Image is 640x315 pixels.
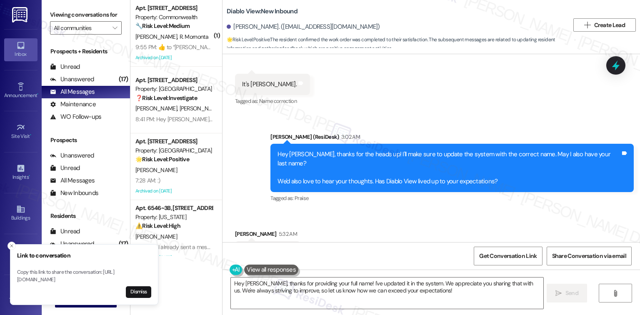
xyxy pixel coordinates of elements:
div: Unread [50,227,80,236]
div: Property: Commonwealth [135,13,212,22]
span: • [29,173,30,179]
p: Copy this link to share the conversation: [URL][DOMAIN_NAME] [17,269,151,283]
a: Site Visit • [4,120,37,143]
span: [PERSON_NAME] [180,105,221,112]
div: WO Follow-ups [50,112,101,121]
div: Unanswered [50,151,94,160]
i:  [612,290,618,297]
div: Residents [42,212,130,220]
span: [PERSON_NAME] [135,33,180,40]
input: All communities [54,21,108,35]
strong: 🔧 Risk Level: Medium [135,22,190,30]
span: : The resident confirmed the work order was completed to their satisfaction. The subsequent messa... [227,35,569,53]
div: Prospects + Residents [42,47,130,56]
strong: ❓ Risk Level: Investigate [135,94,197,102]
button: Create Lead [573,18,636,32]
a: Leads [4,243,37,266]
a: Insights • [4,161,37,184]
button: Dismiss [126,286,151,298]
i:  [584,22,590,28]
div: [PERSON_NAME]. ([EMAIL_ADDRESS][DOMAIN_NAME]) [227,22,380,31]
div: Archived on [DATE] [135,52,213,63]
div: All Messages [50,87,95,96]
div: 5:32 AM [277,230,297,238]
img: ResiDesk Logo [12,7,29,22]
span: • [37,91,38,97]
div: Apt. [STREET_ADDRESS] [135,76,212,85]
span: • [30,132,31,138]
div: Tagged as: [235,95,310,107]
div: Property: [US_STATE] [135,213,212,222]
div: Apt. 6546~3B, [STREET_ADDRESS][US_STATE] [135,204,212,212]
span: [PERSON_NAME] [135,105,180,112]
button: Share Conversation via email [547,247,632,265]
div: 8:41 PM: Hey [PERSON_NAME]! We have someone that may be interested, we will reach out to them and... [135,115,400,123]
strong: ⚠️ Risk Level: High [135,222,180,230]
a: Inbox [4,38,37,61]
button: Close toast [7,242,16,250]
a: Templates • [4,284,37,307]
label: Viewing conversations for [50,8,122,21]
span: Get Conversation Link [479,252,537,260]
div: Hey [PERSON_NAME], thanks for the heads up! I'll make sure to update the system with the correct ... [277,150,620,186]
h3: Link to conversation [17,251,151,260]
div: [PERSON_NAME] [235,230,300,241]
span: Create Lead [594,21,625,30]
div: Archived on [DATE] [135,252,213,263]
div: Apt. [STREET_ADDRESS] [135,137,212,146]
span: Name correction [259,97,297,105]
span: [PERSON_NAME] [135,166,177,174]
div: (17) [117,237,130,250]
textarea: Hey [PERSON_NAME], thanks for providing your full name! I've updated it in the system. We appreci... [231,277,543,309]
div: Unanswered [50,75,94,84]
div: All Messages [50,176,95,185]
div: 7:28 AM: :) [135,177,160,184]
b: Diablo View: New Inbound [227,7,297,16]
div: 3:02 AM [339,132,360,141]
div: Unread [50,164,80,172]
div: (17) [117,73,130,86]
div: It's [PERSON_NAME]. [242,80,297,89]
i:  [112,25,117,31]
div: Prospects [42,136,130,145]
div: Archived on [DATE] [135,186,213,196]
span: Send [565,289,578,297]
span: R. Mornonta [180,33,208,40]
div: Maintenance [50,100,96,109]
div: New Inbounds [50,189,98,197]
div: [PERSON_NAME] (ResiDesk) [270,132,634,144]
strong: 🌟 Risk Level: Positive [135,155,189,163]
button: Get Conversation Link [474,247,542,265]
strong: 🌟 Risk Level: Positive [227,36,270,43]
div: Property: [GEOGRAPHIC_DATA] [135,146,212,155]
div: Tagged as: [270,192,634,204]
span: Praise [295,195,308,202]
i:  [555,290,562,297]
div: Unread [50,62,80,71]
span: Share Conversation via email [552,252,626,260]
a: Buildings [4,202,37,225]
button: Send [547,284,587,302]
div: Apt. [STREET_ADDRESS] [135,4,212,12]
span: [PERSON_NAME] [135,233,177,240]
div: Property: [GEOGRAPHIC_DATA] [135,85,212,93]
